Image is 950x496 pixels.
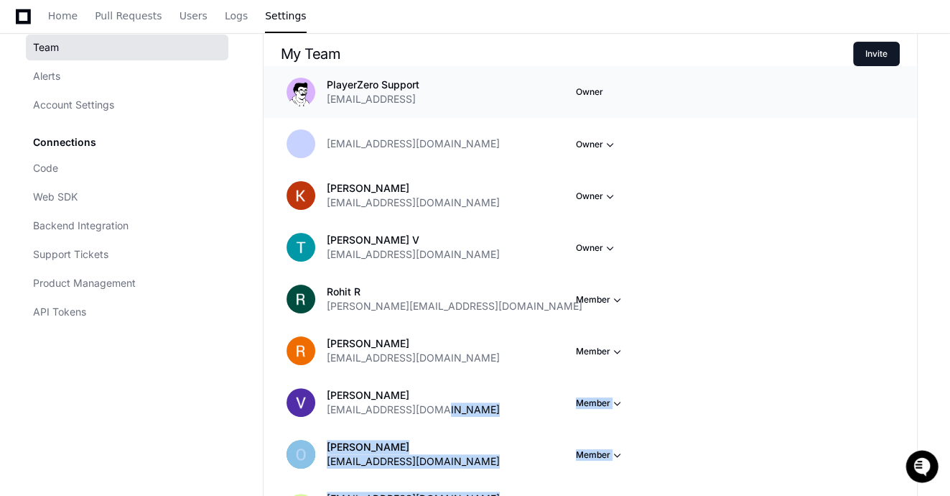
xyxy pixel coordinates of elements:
span: Support Tickets [33,247,108,262]
a: Backend Integration [26,213,228,239]
button: Owner [576,137,618,152]
span: Pylon [143,151,174,162]
span: [PERSON_NAME][EMAIL_ADDRESS][DOMAIN_NAME] [327,299,582,313]
button: Member [576,448,625,462]
a: Product Management [26,270,228,296]
p: Rohit R [327,285,582,299]
img: ACg8ocL241_0phKJlfSrCFQageoW7eHGzxH7AIccBpFJivKcCpGNhQ=s96-c [287,388,315,417]
span: Pull Requests [95,12,162,20]
span: [EMAIL_ADDRESS][DOMAIN_NAME] [327,137,500,151]
span: Logs [225,12,248,20]
span: Web SDK [33,190,78,204]
img: 1736555170064-99ba0984-63c1-480f-8ee9-699278ef63ed [14,107,40,133]
span: Code [33,161,58,175]
img: ACg8ocIO7jtkWN8S2iLRBR-u1BMcRY5-kg2T8U2dj_CWIxGKEUqXVg=s96-c [287,181,315,210]
span: Product Management [33,276,136,290]
img: ACg8ocL4ryd2zpOetaT_Yd9ramusULRsokgrPveVcqrsLAm8tucgRw=s96-c [287,440,315,469]
span: [EMAIL_ADDRESS][DOMAIN_NAME] [327,351,500,365]
button: Member [576,396,625,410]
a: Account Settings [26,92,228,118]
h2: My Team [281,45,853,63]
button: Start new chat [244,111,261,129]
a: Powered byPylon [101,150,174,162]
div: We're available if you need us! [49,121,182,133]
a: API Tokens [26,299,228,325]
a: Code [26,155,228,181]
button: Owner [576,241,618,255]
div: Start new chat [49,107,236,121]
button: Invite [853,42,900,66]
span: [EMAIL_ADDRESS] [327,92,416,106]
span: Team [33,40,59,55]
span: Account Settings [33,98,114,112]
span: Owner [576,86,603,98]
span: Alerts [33,69,60,83]
img: ACg8ocIKEij4f1FGmU_Gwc23jYcekLJsYtAhL7wmAZ4g31XbkJDkuQ=s96-c [287,285,315,313]
img: avatar [287,78,315,106]
a: Web SDK [26,184,228,210]
span: API Tokens [33,305,86,319]
button: Member [576,344,625,359]
span: [EMAIL_ADDRESS][DOMAIN_NAME] [327,454,500,469]
button: Owner [576,189,618,203]
p: [PERSON_NAME] [327,181,500,196]
span: [EMAIL_ADDRESS][DOMAIN_NAME] [327,403,500,417]
img: ACg8ocJicDt5bcfDBhYbzAwVqTQ2i8yRam7ZQqb5c_88AYA85VJ6Xg=s96-c [287,336,315,365]
button: Member [576,293,625,307]
p: [PERSON_NAME] [327,336,500,351]
p: PlayerZero Support [327,78,419,92]
span: [EMAIL_ADDRESS][DOMAIN_NAME] [327,247,500,262]
img: PlayerZero [14,14,43,43]
a: Alerts [26,63,228,89]
span: Users [180,12,208,20]
span: Settings [265,12,306,20]
span: Home [48,12,78,20]
p: [PERSON_NAME] V [327,233,500,247]
span: [EMAIL_ADDRESS][DOMAIN_NAME] [327,196,500,210]
a: Team [26,35,228,60]
a: Support Tickets [26,242,228,267]
img: ACg8ocIwJgzk95Xgw3evxVna_fQzuNAWauM5sMWdEUJt5UatUmcitw=s96-c [287,233,315,262]
div: Welcome [14,58,261,81]
p: [PERSON_NAME] [327,440,500,454]
iframe: Open customer support [904,449,943,487]
span: Backend Integration [33,219,129,233]
p: [PERSON_NAME] [327,388,500,403]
